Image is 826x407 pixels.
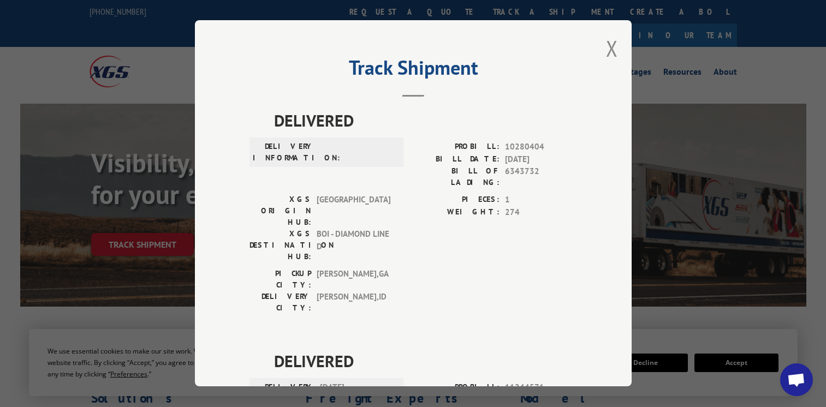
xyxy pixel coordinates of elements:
[413,141,500,153] label: PROBILL:
[249,194,311,228] label: XGS ORIGIN HUB:
[274,349,577,373] span: DELIVERED
[413,206,500,219] label: WEIGHT:
[249,228,311,262] label: XGS DESTINATION HUB:
[274,108,577,133] span: DELIVERED
[505,381,577,394] span: 11244571
[780,363,813,396] div: Open chat
[317,291,390,314] span: [PERSON_NAME] , ID
[505,153,577,166] span: [DATE]
[253,141,314,164] label: DELIVERY INFORMATION:
[413,381,500,394] label: PROBILL:
[505,165,577,188] span: 6343732
[249,60,577,81] h2: Track Shipment
[606,34,618,63] button: Close modal
[317,228,390,262] span: BOI - DIAMOND LINE D
[413,165,500,188] label: BILL OF LADING:
[413,153,500,166] label: BILL DATE:
[505,206,577,219] span: 274
[317,194,390,228] span: [GEOGRAPHIC_DATA]
[249,291,311,314] label: DELIVERY CITY:
[505,194,577,206] span: 1
[413,194,500,206] label: PIECES:
[317,268,390,291] span: [PERSON_NAME] , GA
[505,141,577,153] span: 10280404
[249,268,311,291] label: PICKUP CITY:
